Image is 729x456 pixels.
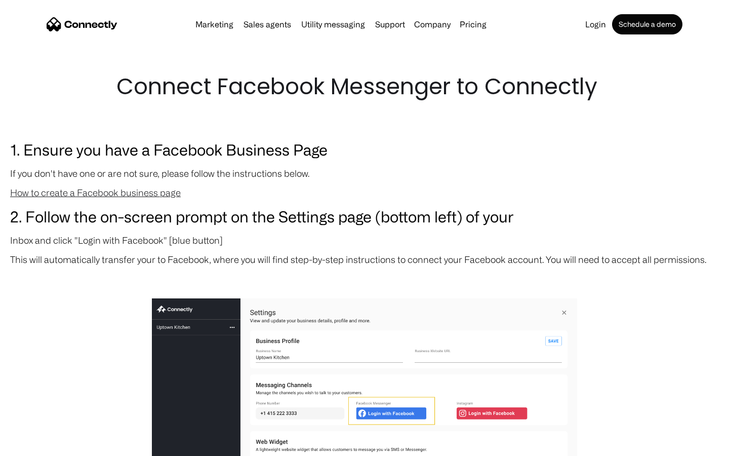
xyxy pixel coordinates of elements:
p: Inbox and click "Login with Facebook" [blue button] [10,233,719,247]
a: How to create a Facebook business page [10,187,181,198]
aside: Language selected: English [10,438,61,452]
a: Marketing [191,20,237,28]
a: Login [581,20,610,28]
div: Company [414,17,451,31]
a: home [47,17,117,32]
ul: Language list [20,438,61,452]
h3: 2. Follow the on-screen prompt on the Settings page (bottom left) of your [10,205,719,228]
a: Pricing [456,20,491,28]
a: Utility messaging [297,20,369,28]
h3: 1. Ensure you have a Facebook Business Page [10,138,719,161]
a: Sales agents [239,20,295,28]
p: ‍ [10,272,719,286]
a: Support [371,20,409,28]
p: This will automatically transfer your to Facebook, where you will find step-by-step instructions ... [10,252,719,267]
a: Schedule a demo [612,14,682,34]
div: Company [411,17,454,31]
p: If you don't have one or are not sure, please follow the instructions below. [10,166,719,180]
h1: Connect Facebook Messenger to Connectly [116,71,613,102]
